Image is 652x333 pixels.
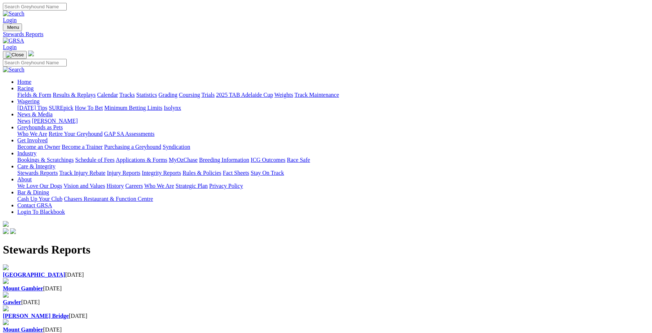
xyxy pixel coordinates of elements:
[104,131,155,137] a: GAP SA Assessments
[17,92,649,98] div: Racing
[17,176,32,182] a: About
[3,285,43,291] a: Mount Gambier
[17,118,30,124] a: News
[17,137,48,143] a: Get Involved
[17,79,31,85] a: Home
[106,183,124,189] a: History
[163,144,190,150] a: Syndication
[17,105,649,111] div: Wagering
[17,105,47,111] a: [DATE] Tips
[17,189,49,195] a: Bar & Dining
[3,66,25,73] img: Search
[179,92,200,98] a: Coursing
[107,170,140,176] a: Injury Reports
[3,285,649,292] div: [DATE]
[3,313,69,319] a: [PERSON_NAME] Bridge
[17,163,56,169] a: Care & Integrity
[17,183,649,189] div: About
[119,92,135,98] a: Tracks
[17,111,53,117] a: News & Media
[104,105,162,111] a: Minimum Betting Limits
[17,209,65,215] a: Login To Blackbook
[223,170,249,176] a: Fact Sheets
[53,92,96,98] a: Results & Replays
[3,51,27,59] button: Toggle navigation
[3,59,67,66] input: Search
[3,299,649,306] div: [DATE]
[3,38,24,44] img: GRSA
[251,170,284,176] a: Stay On Track
[17,183,62,189] a: We Love Our Dogs
[251,157,285,163] a: ICG Outcomes
[3,319,9,325] img: file-red.svg
[10,228,16,234] img: twitter.svg
[3,306,9,311] img: file-red.svg
[63,183,105,189] a: Vision and Values
[17,144,60,150] a: Become an Owner
[201,92,215,98] a: Trials
[17,144,649,150] div: Get Involved
[17,170,58,176] a: Stewards Reports
[176,183,208,189] a: Strategic Plan
[3,313,649,319] div: [DATE]
[3,10,25,17] img: Search
[59,170,105,176] a: Track Injury Rebate
[3,23,22,31] button: Toggle navigation
[49,105,73,111] a: SUREpick
[136,92,157,98] a: Statistics
[3,272,65,278] a: [GEOGRAPHIC_DATA]
[17,157,74,163] a: Bookings & Scratchings
[49,131,103,137] a: Retire Your Greyhound
[159,92,177,98] a: Grading
[97,92,118,98] a: Calendar
[116,157,167,163] a: Applications & Forms
[17,170,649,176] div: Care & Integrity
[6,52,24,58] img: Close
[3,31,649,38] a: Stewards Reports
[17,202,52,208] a: Contact GRSA
[3,228,9,234] img: facebook.svg
[295,92,339,98] a: Track Maintenance
[3,299,21,305] a: Gawler
[17,131,649,137] div: Greyhounds as Pets
[3,44,17,50] a: Login
[17,196,649,202] div: Bar & Dining
[3,326,649,333] div: [DATE]
[17,150,36,156] a: Industry
[17,118,649,124] div: News & Media
[3,3,67,10] input: Search
[75,105,103,111] a: How To Bet
[164,105,181,111] a: Isolynx
[3,326,43,333] a: Mount Gambier
[209,183,243,189] a: Privacy Policy
[64,196,153,202] a: Chasers Restaurant & Function Centre
[7,25,19,30] span: Menu
[3,221,9,227] img: logo-grsa-white.png
[104,144,161,150] a: Purchasing a Greyhound
[3,272,649,278] div: [DATE]
[75,157,114,163] a: Schedule of Fees
[199,157,249,163] a: Breeding Information
[17,98,40,104] a: Wagering
[17,92,51,98] a: Fields & Form
[144,183,174,189] a: Who We Are
[3,243,649,256] h1: Stewards Reports
[32,118,78,124] a: [PERSON_NAME]
[274,92,293,98] a: Weights
[3,292,9,298] img: file-red.svg
[62,144,103,150] a: Become a Trainer
[17,124,63,130] a: Greyhounds as Pets
[142,170,181,176] a: Integrity Reports
[3,278,9,284] img: file-red.svg
[17,157,649,163] div: Industry
[3,17,17,23] a: Login
[287,157,310,163] a: Race Safe
[28,51,34,56] img: logo-grsa-white.png
[17,85,34,91] a: Racing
